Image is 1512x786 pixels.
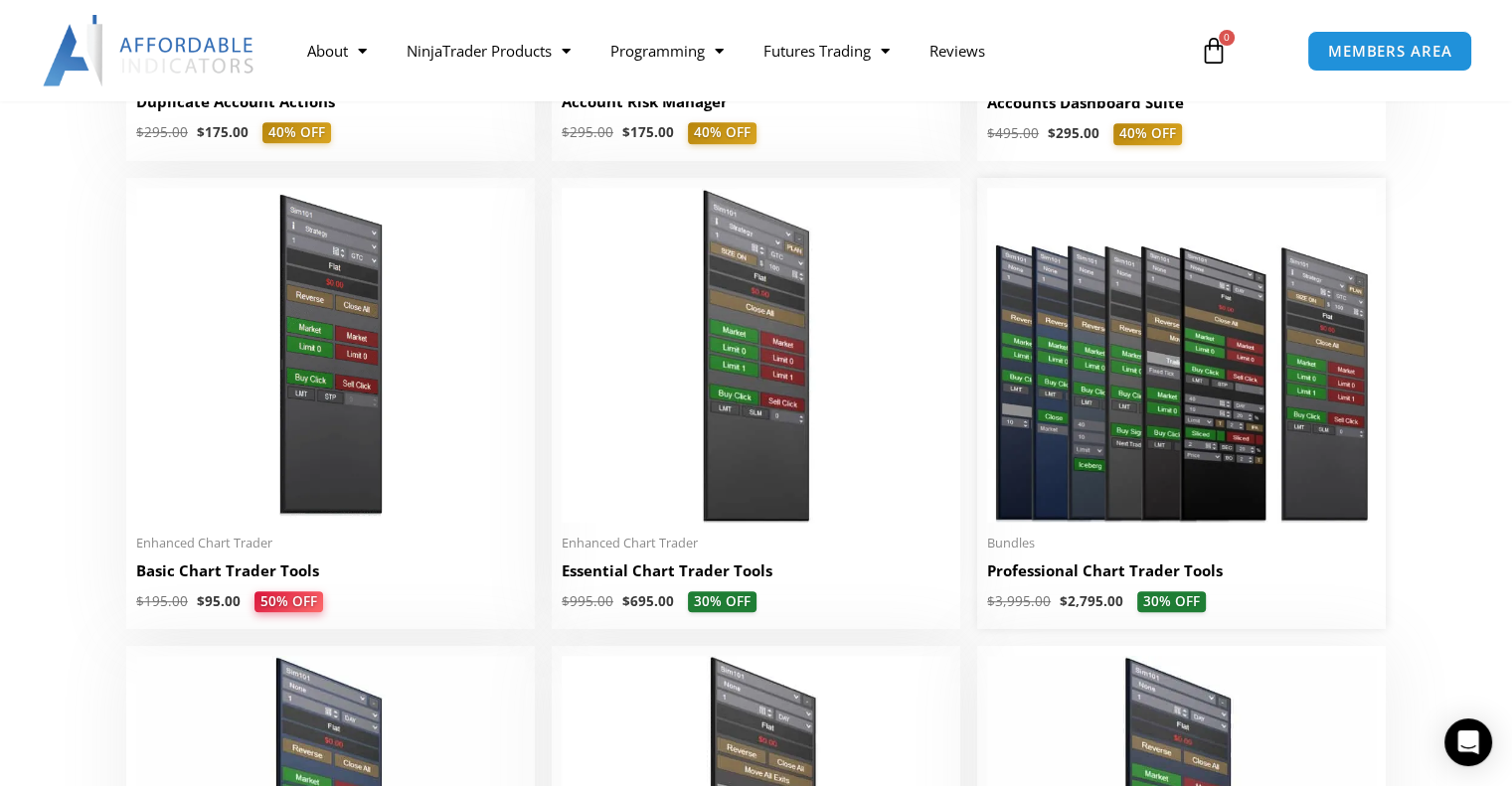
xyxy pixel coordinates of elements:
[987,592,995,610] span: $
[622,592,630,610] span: $
[197,592,205,610] span: $
[562,91,950,112] h2: Account Risk Manager
[136,123,144,141] span: $
[622,592,674,610] bdi: 695.00
[136,560,525,591] a: Basic Chart Trader Tools
[1137,591,1206,613] span: 30% OFF
[136,91,525,122] a: Duplicate Account Actions
[1307,31,1473,72] a: MEMBERS AREA
[1048,124,1056,142] span: $
[987,560,1376,591] a: Professional Chart Trader Tools
[562,535,950,551] span: Enhanced Chart Trader
[987,560,1376,581] h2: Professional Chart Trader Tools
[287,28,1180,74] nav: Menu
[136,592,188,610] bdi: 195.00
[622,123,630,141] span: $
[197,123,205,141] span: $
[1328,44,1452,59] span: MEMBERS AREA
[287,28,387,74] a: About
[987,592,1051,610] bdi: 3,995.00
[197,123,249,141] bdi: 175.00
[1048,124,1099,142] bdi: 295.00
[987,124,995,142] span: $
[744,28,910,74] a: Futures Trading
[262,122,331,144] span: 40% OFF
[254,591,323,613] span: 50% OFF
[1060,592,1068,610] span: $
[987,535,1376,551] span: Bundles
[1444,718,1492,766] div: Open Intercom Messenger
[136,560,525,581] h2: Basic Chart Trader Tools
[910,28,1005,74] a: Reviews
[387,28,590,74] a: NinjaTrader Products
[136,535,525,551] span: Enhanced Chart Trader
[562,188,950,522] img: Essential Chart Trader Tools
[136,592,144,610] span: $
[987,188,1376,522] img: ProfessionalToolsBundlePage
[562,123,570,141] span: $
[622,123,674,141] bdi: 175.00
[1113,123,1182,145] span: 40% OFF
[590,28,744,74] a: Programming
[136,188,525,522] img: BasicTools
[987,124,1039,142] bdi: 495.00
[987,92,1376,113] h2: Accounts Dashboard Suite
[688,591,756,613] span: 30% OFF
[136,91,525,112] h2: Duplicate Account Actions
[562,91,950,122] a: Account Risk Manager
[562,560,950,581] h2: Essential Chart Trader Tools
[562,123,613,141] bdi: 295.00
[1219,30,1235,46] span: 0
[562,560,950,591] a: Essential Chart Trader Tools
[43,15,256,86] img: LogoAI | Affordable Indicators – NinjaTrader
[1060,592,1123,610] bdi: 2,795.00
[562,592,570,610] span: $
[136,123,188,141] bdi: 295.00
[197,592,241,610] bdi: 95.00
[688,122,756,144] span: 40% OFF
[987,92,1376,123] a: Accounts Dashboard Suite
[562,592,613,610] bdi: 995.00
[1170,22,1258,79] a: 0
